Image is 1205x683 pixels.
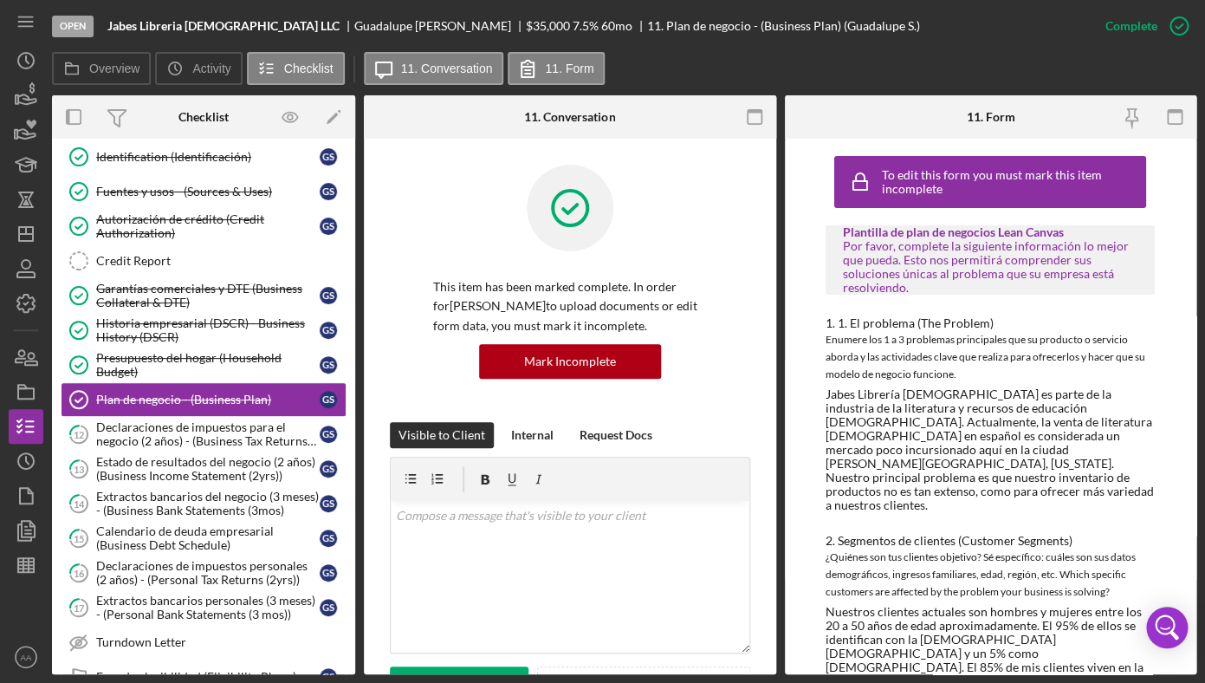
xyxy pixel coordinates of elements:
a: Fuentes y usos - (Sources & Uses)GS [61,174,347,209]
div: ¿Quiénes son tus clientes objetivo? Sé específico: cuáles son sus datos demográficos, ingresos fa... [826,549,1155,601]
div: G S [320,218,337,235]
div: Autorización de crédito (Credit Authorization) [96,212,320,240]
button: AA [9,640,43,674]
a: 14Extractos bancarios del negocio (3 meses) - (Business Bank Statements (3mos)GS [61,486,347,521]
div: G S [320,183,337,200]
a: Historia empresarial (DSCR) - Business History (DSCR)GS [61,313,347,348]
div: 11. Conversation [524,110,615,124]
button: Internal [502,422,562,448]
div: G S [320,460,337,478]
a: Credit Report [61,244,347,278]
tspan: 12 [74,428,84,439]
div: Extractos bancarios personales (3 meses) - (Personal Bank Statements (3 mos)) [96,594,320,621]
div: Garantías comerciales y DTE (Business Collateral & DTE) [96,282,320,309]
div: Checklist [178,110,229,124]
div: Guadalupe [PERSON_NAME] [354,19,526,33]
span: $35,000 [526,18,570,33]
button: Overview [52,52,151,85]
tspan: 17 [74,602,85,613]
div: Declaraciones de impuestos para el negocio (2 años) - (Business Tax Returns (2yrs)) [96,420,320,448]
button: Visible to Client [390,422,494,448]
label: Activity [192,62,230,75]
a: Identification (Identificación)GS [61,140,347,174]
a: 15Calendario de deuda empresarial (Business Debt Schedule)GS [61,521,347,556]
div: G S [320,287,337,304]
div: Calendario de deuda empresarial (Business Debt Schedule) [96,524,320,552]
button: Activity [155,52,242,85]
div: Plan de negocio - (Business Plan) [96,393,320,407]
div: 1. 1. El problema (The Problem) [826,316,1155,330]
div: Turndown Letter [96,635,346,649]
div: Open [52,16,94,37]
tspan: 15 [74,532,84,543]
b: Jabes Libreria [DEMOGRAPHIC_DATA] LLC [107,19,340,33]
div: Plantilla de plan de negocios Lean Canvas [843,225,1137,239]
div: Por favor, complete la siguiente información lo mejor que pueda. Esto nos permitirá comprender su... [843,239,1137,295]
div: 11. Form [966,110,1014,124]
div: Presupuesto del hogar (Household Budget) [96,351,320,379]
div: G S [320,148,337,166]
div: Identification (Identificación) [96,150,320,164]
label: Checklist [284,62,334,75]
div: 11. Plan de negocio - (Business Plan) (Guadalupe S.) [647,19,920,33]
a: 17Extractos bancarios personales (3 meses) - (Personal Bank Statements (3 mos))GS [61,590,347,625]
div: Request Docs [580,422,652,448]
a: 16Declaraciones de impuestos personales (2 años) - (Personal Tax Returns (2yrs))GS [61,556,347,590]
button: Checklist [247,52,345,85]
div: Jabes Librería [DEMOGRAPHIC_DATA] es parte de la industria de la literatura y recursos de educaci... [826,387,1155,513]
a: 12Declaraciones de impuestos para el negocio (2 años) - (Business Tax Returns (2yrs))GS [61,417,347,452]
div: Credit Report [96,254,346,268]
a: Turndown Letter [61,625,347,660]
label: Overview [89,62,139,75]
div: Internal [511,422,554,448]
p: This item has been marked complete. In order for [PERSON_NAME] to upload documents or edit form d... [433,277,707,335]
tspan: 13 [74,463,84,474]
div: Fuentes y usos - (Sources & Uses) [96,185,320,198]
div: Visible to Client [398,422,485,448]
div: G S [320,391,337,408]
div: Open Intercom Messenger [1146,607,1188,648]
div: G S [320,322,337,339]
tspan: 14 [74,498,85,509]
label: 11. Form [545,62,593,75]
div: 2. Segmentos de clientes (Customer Segments) [826,534,1155,548]
button: Request Docs [571,422,661,448]
text: AA [21,653,32,662]
div: Historia empresarial (DSCR) - Business History (DSCR) [96,316,320,344]
div: Mark Incomplete [524,344,616,379]
div: G S [320,356,337,374]
div: Complete [1105,9,1157,43]
div: G S [320,530,337,547]
tspan: 16 [74,567,85,578]
a: Plan de negocio - (Business Plan)GS [61,382,347,417]
div: G S [320,426,337,443]
div: Declaraciones de impuestos personales (2 años) - (Personal Tax Returns (2yrs)) [96,559,320,587]
div: Enumere los 1 a 3 problemas principales que su producto o servicio aborda y las actividades clave... [826,331,1155,383]
div: G S [320,599,337,616]
a: Autorización de crédito (Credit Authorization)GS [61,209,347,244]
div: G S [320,564,337,582]
div: G S [320,495,337,512]
div: Extractos bancarios del negocio (3 meses) - (Business Bank Statements (3mos) [96,490,320,517]
div: Estado de resultados del negocio (2 años) (Business Income Statement (2yrs)) [96,455,320,483]
button: 11. Conversation [364,52,504,85]
button: 11. Form [508,52,605,85]
div: 60 mo [601,19,632,33]
div: 7.5 % [573,19,599,33]
button: Complete [1088,9,1196,43]
a: Presupuesto del hogar (Household Budget)GS [61,348,347,382]
label: 11. Conversation [401,62,493,75]
div: To edit this form you must mark this item incomplete [882,168,1142,196]
button: Mark Incomplete [479,344,661,379]
a: Garantías comerciales y DTE (Business Collateral & DTE)GS [61,278,347,313]
a: 13Estado de resultados del negocio (2 años) (Business Income Statement (2yrs))GS [61,452,347,486]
